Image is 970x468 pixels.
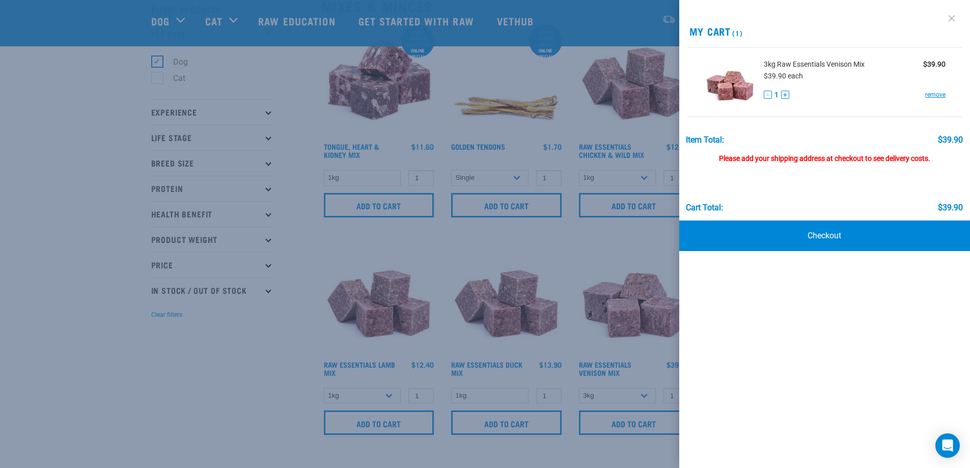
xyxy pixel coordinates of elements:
[938,203,963,212] div: $39.90
[704,56,756,108] img: Raw Essentials Venison Mix
[781,91,789,99] button: +
[686,135,724,145] div: Item Total:
[774,90,779,100] span: 1
[764,59,865,70] span: 3kg Raw Essentials Venison Mix
[764,72,803,80] span: $39.90 each
[925,90,946,99] a: remove
[686,145,963,163] div: Please add your shipping address at checkout to see delivery costs.
[923,60,946,68] strong: $39.90
[686,203,723,212] div: Cart total:
[764,91,772,99] button: -
[935,433,960,458] div: Open Intercom Messenger
[731,31,742,35] span: (1)
[938,135,963,145] div: $39.90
